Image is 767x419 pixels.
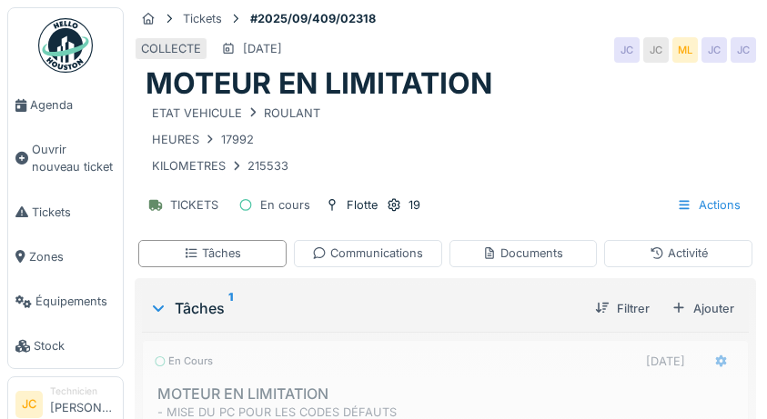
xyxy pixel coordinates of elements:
[614,37,640,63] div: JC
[664,296,742,321] div: Ajouter
[38,18,93,73] img: Badge_color-CXgf-gQk.svg
[141,40,201,57] div: COLLECTE
[50,384,116,398] div: Technicien
[184,244,241,262] div: Tâches
[170,196,218,214] div: TICKETS
[8,127,123,189] a: Ouvrir nouveau ticket
[347,196,378,214] div: Flotte
[588,296,657,321] div: Filtrer
[152,131,254,148] div: HEURES 17992
[152,157,288,175] div: KILOMETRES 215533
[32,204,116,221] span: Tickets
[312,244,423,262] div: Communications
[15,391,43,418] li: JC
[650,244,708,262] div: Activité
[8,83,123,127] a: Agenda
[8,279,123,324] a: Équipements
[243,40,282,57] div: [DATE]
[32,141,116,175] span: Ouvrir nouveau ticket
[149,297,580,319] div: Tâches
[643,37,669,63] div: JC
[152,105,320,122] div: ETAT VEHICULE ROULANT
[409,196,420,214] div: 19
[146,66,492,101] h1: MOTEUR EN LIMITATION
[35,293,116,310] span: Équipements
[183,10,222,27] div: Tickets
[8,190,123,234] a: Tickets
[701,37,727,63] div: JC
[154,354,213,369] div: En cours
[30,96,116,114] span: Agenda
[672,37,698,63] div: ML
[228,297,233,319] sup: 1
[8,324,123,368] a: Stock
[646,353,685,370] div: [DATE]
[482,244,563,262] div: Documents
[260,196,310,214] div: En cours
[34,337,116,354] span: Stock
[8,234,123,279] a: Zones
[669,192,749,218] div: Actions
[243,10,383,27] strong: #2025/09/409/02318
[157,385,741,403] h3: MOTEUR EN LIMITATION
[731,37,756,63] div: JC
[29,248,116,265] span: Zones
